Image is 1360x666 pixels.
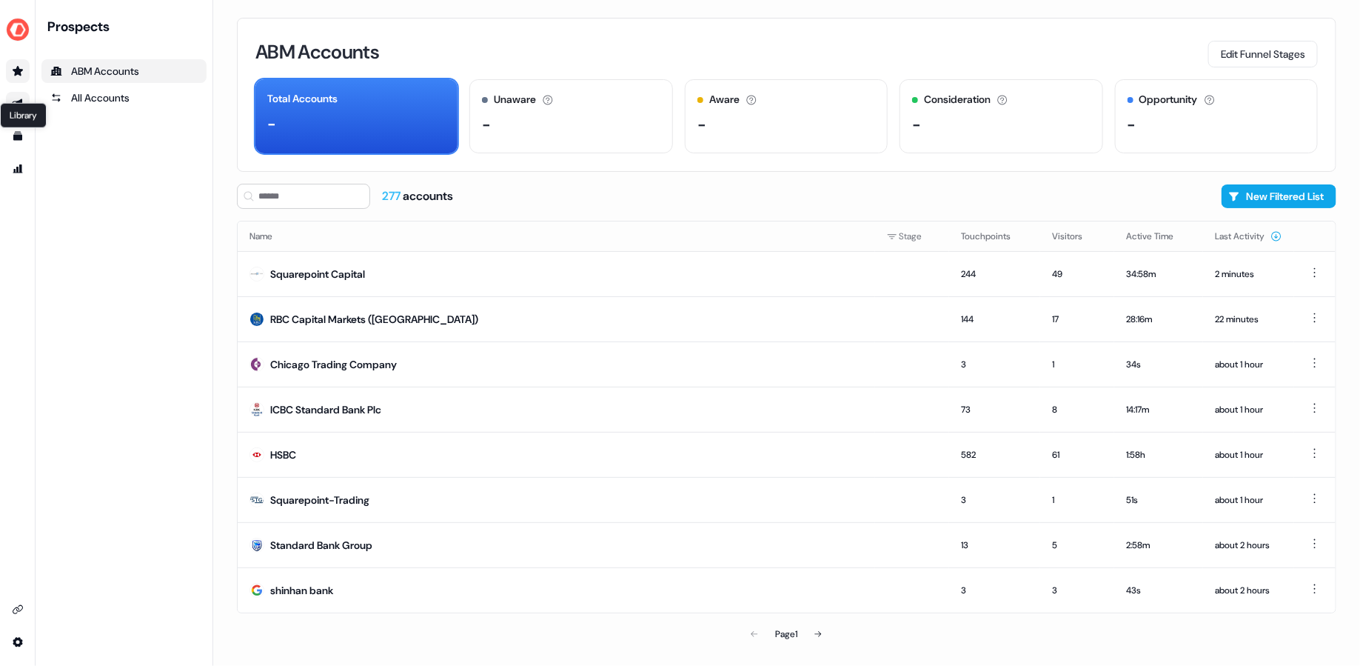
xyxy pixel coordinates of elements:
div: shinhan bank [270,583,333,598]
div: ABM Accounts [50,64,198,79]
div: 49 [1052,267,1102,282]
a: Go to outbound experience [6,92,30,116]
div: 22 minutes [1215,312,1282,327]
div: - [912,113,921,136]
button: Touchpoints [961,223,1028,250]
div: Chicago Trading Company [270,357,397,372]
div: HSBC [270,447,296,462]
button: Last Activity [1215,223,1282,250]
div: about 2 hours [1215,538,1282,553]
div: 5 [1052,538,1102,553]
div: 3 [1052,583,1102,598]
div: about 2 hours [1215,583,1282,598]
div: about 1 hour [1215,447,1282,462]
div: - [482,113,491,136]
div: 43s [1126,583,1191,598]
div: 144 [961,312,1028,327]
div: 244 [961,267,1028,282]
div: 3 [961,493,1028,507]
div: 34s [1126,357,1191,372]
div: - [1128,113,1136,136]
div: - [697,113,706,136]
div: 73 [961,402,1028,417]
div: 1 [1052,357,1102,372]
a: Go to prospects [6,59,30,83]
div: Aware [709,92,740,107]
div: Squarepoint-Trading [270,493,369,507]
div: Consideration [924,92,991,107]
div: 1:58h [1126,447,1191,462]
div: 3 [961,583,1028,598]
button: Visitors [1052,223,1100,250]
a: ABM Accounts [41,59,207,83]
div: ICBC Standard Bank Plc [270,402,381,417]
div: Unaware [494,92,536,107]
th: Name [238,222,875,251]
div: 13 [961,538,1028,553]
div: All Accounts [50,90,198,105]
div: 3 [961,357,1028,372]
div: 2 minutes [1215,267,1282,282]
button: New Filtered List [1222,184,1336,208]
a: Go to integrations [6,630,30,654]
div: Squarepoint Capital [270,267,365,282]
div: 1 [1052,493,1102,507]
div: 34:58m [1126,267,1191,282]
div: - [267,113,276,135]
div: accounts [382,188,453,204]
div: about 1 hour [1215,357,1282,372]
div: 14:17m [1126,402,1191,417]
a: Go to templates [6,124,30,148]
div: about 1 hour [1215,493,1282,507]
div: Standard Bank Group [270,538,372,553]
div: about 1 hour [1215,402,1282,417]
div: Stage [887,229,937,244]
div: RBC Capital Markets ([GEOGRAPHIC_DATA]) [270,312,478,327]
div: 8 [1052,402,1102,417]
div: 28:16m [1126,312,1191,327]
h3: ABM Accounts [255,42,379,61]
div: Total Accounts [267,91,338,107]
button: Active Time [1126,223,1191,250]
div: 2:58m [1126,538,1191,553]
div: 51s [1126,493,1191,507]
div: Page 1 [775,627,797,642]
div: 61 [1052,447,1102,462]
div: 582 [961,447,1028,462]
div: 17 [1052,312,1102,327]
span: 277 [382,188,403,204]
a: Go to integrations [6,598,30,622]
a: All accounts [41,86,207,110]
div: Prospects [47,18,207,36]
div: Opportunity [1139,92,1198,107]
a: Go to attribution [6,157,30,181]
button: Edit Funnel Stages [1208,41,1318,67]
